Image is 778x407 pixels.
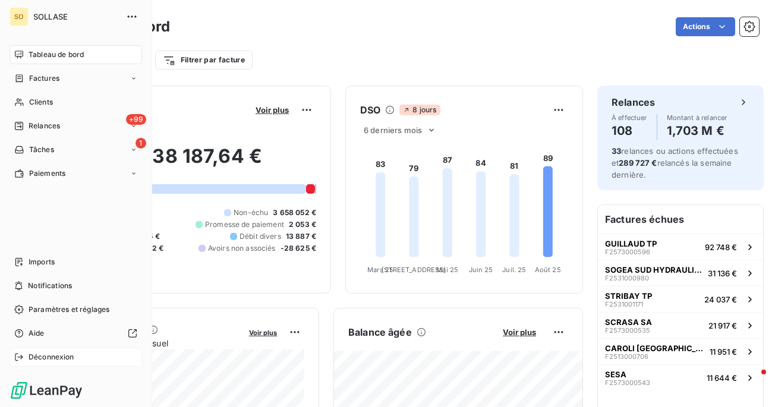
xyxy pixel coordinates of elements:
button: SOGEA SUD HYDRAULIQUEF253100098031 136 € [598,260,763,286]
tspan: Juil. 25 [502,266,526,274]
img: Logo LeanPay [10,381,83,400]
a: Aide [10,324,142,343]
span: Promesse de paiement [205,219,284,230]
span: Voir plus [256,105,289,115]
a: Factures [10,69,142,88]
span: SESA [605,370,626,379]
button: CAROLI [GEOGRAPHIC_DATA]F251300070611 951 € [598,338,763,364]
tspan: Mars 25 [367,266,393,274]
span: -28 625 € [281,243,316,254]
a: 1Tâches [10,140,142,159]
span: 2 053 € [289,219,316,230]
span: F2531001171 [605,301,643,308]
a: Paramètres et réglages [10,300,142,319]
span: GUILLAUD TP [605,239,657,248]
span: SCRASA SA [605,317,652,327]
button: SESAF257300054311 644 € [598,364,763,390]
tspan: Août 25 [535,266,561,274]
span: F2573000535 [605,327,650,334]
tspan: Mai 25 [436,266,458,274]
a: Paiements [10,164,142,183]
span: CAROLI [GEOGRAPHIC_DATA] [605,343,705,353]
button: Voir plus [252,105,292,115]
span: Avoirs non associés [208,243,276,254]
a: +99Relances [10,116,142,135]
span: À effectuer [612,114,647,121]
span: 13 887 € [286,231,316,242]
a: Tableau de bord [10,45,142,64]
span: +99 [126,114,146,125]
h6: Factures échues [598,205,763,234]
span: 1 [136,138,146,149]
span: Tâches [29,144,54,155]
span: 33 [612,146,621,156]
span: F2573000596 [605,248,650,255]
span: Tableau de bord [29,49,84,60]
button: GUILLAUD TPF257300059692 748 € [598,234,763,260]
iframe: Intercom live chat [738,367,766,395]
span: 31 136 € [708,269,737,278]
span: 8 jours [399,105,440,115]
a: Imports [10,253,142,272]
span: 92 748 € [705,242,737,252]
span: SOGEA SUD HYDRAULIQUE [605,265,703,275]
span: 6 derniers mois [364,125,422,135]
span: F2573000543 [605,379,650,386]
h4: 108 [612,121,647,140]
h4: 1,703 M € [667,121,727,140]
button: Filtrer par facture [155,51,253,70]
h6: Relances [612,95,655,109]
span: Notifications [28,280,72,291]
button: Actions [676,17,735,36]
h6: Balance âgée [348,325,412,339]
tspan: Juin 25 [469,266,493,274]
span: SOLLASE [33,12,119,21]
span: Voir plus [503,327,536,337]
span: Débit divers [240,231,281,242]
span: 3 658 052 € [273,207,316,218]
span: 11 644 € [707,373,737,383]
span: Imports [29,257,55,267]
span: Aide [29,328,45,339]
span: Paiements [29,168,65,179]
span: F2513000706 [605,353,648,360]
span: Non-échu [234,207,268,218]
a: Clients [10,93,142,112]
span: Chiffre d'affaires mensuel [67,337,241,349]
span: 11 951 € [710,347,737,356]
button: Voir plus [245,327,281,337]
span: Factures [29,73,59,84]
span: STRIBAY TP [605,291,652,301]
span: Voir plus [249,329,277,337]
h6: DSO [360,103,380,117]
span: Paramètres et réglages [29,304,109,315]
span: Déconnexion [29,352,74,362]
span: 289 727 € [619,158,657,168]
span: Montant à relancer [667,114,727,121]
button: STRIBAY TPF253100117124 037 € [598,286,763,312]
div: SO [10,7,29,26]
span: Clients [29,97,53,108]
tspan: [STREET_ADDRESS] [382,266,446,274]
span: 24 037 € [704,295,737,304]
span: F2531000980 [605,275,649,282]
span: relances ou actions effectuées et relancés la semaine dernière. [612,146,738,179]
button: SCRASA SAF257300053521 917 € [598,312,763,338]
span: Relances [29,121,60,131]
span: 21 917 € [708,321,737,330]
button: Voir plus [499,327,540,337]
h2: 4 438 187,64 € [67,144,316,180]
